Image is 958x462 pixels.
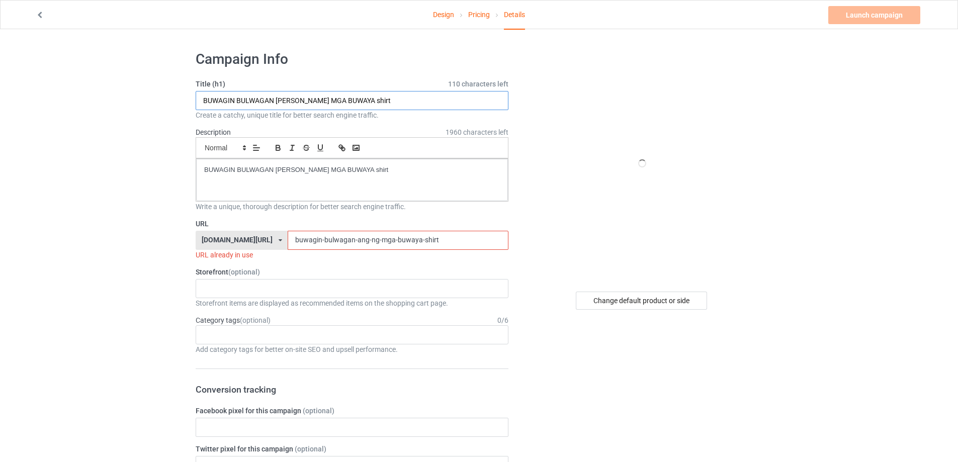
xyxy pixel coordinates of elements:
h3: Conversion tracking [196,384,508,395]
p: BUWAGIN BULWAGAN [PERSON_NAME] MGA BUWAYA shirt [204,165,500,175]
div: [DOMAIN_NAME][URL] [202,236,273,243]
div: Add category tags for better on-site SEO and upsell performance. [196,344,508,354]
label: Category tags [196,315,271,325]
a: Design [433,1,454,29]
span: (optional) [240,316,271,324]
span: (optional) [228,268,260,276]
div: Create a catchy, unique title for better search engine traffic. [196,110,508,120]
div: Details [504,1,525,30]
label: URL [196,219,508,229]
div: Storefront items are displayed as recommended items on the shopping cart page. [196,298,508,308]
span: 110 characters left [448,79,508,89]
label: Description [196,128,231,136]
span: (optional) [295,445,326,453]
div: Change default product or side [576,292,707,310]
label: Storefront [196,267,508,277]
span: 1960 characters left [446,127,508,137]
div: Write a unique, thorough description for better search engine traffic. [196,202,508,212]
div: URL already in use [196,250,508,260]
label: Twitter pixel for this campaign [196,444,508,454]
label: Facebook pixel for this campaign [196,406,508,416]
a: Pricing [468,1,490,29]
span: (optional) [303,407,334,415]
label: Title (h1) [196,79,508,89]
h1: Campaign Info [196,50,508,68]
div: 0 / 6 [497,315,508,325]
